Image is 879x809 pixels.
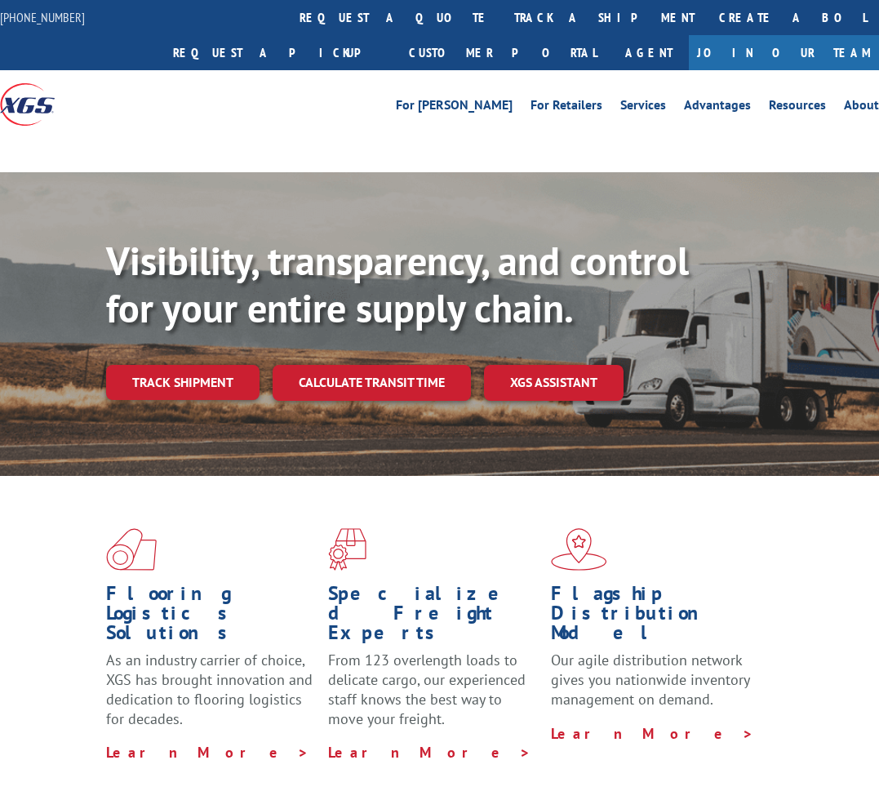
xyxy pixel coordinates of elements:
a: About [844,99,879,117]
a: Learn More > [106,743,309,762]
a: XGS ASSISTANT [484,365,624,400]
b: Visibility, transparency, and control for your entire supply chain. [106,235,689,333]
a: Agent [609,35,689,70]
img: xgs-icon-flagship-distribution-model-red [551,528,607,571]
a: Learn More > [551,724,754,743]
h1: Flagship Distribution Model [551,584,761,651]
p: From 123 overlength loads to delicate cargo, our experienced staff knows the best way to move you... [328,651,538,743]
a: Request a pickup [161,35,397,70]
a: Calculate transit time [273,365,471,400]
a: Services [620,99,666,117]
a: Customer Portal [397,35,609,70]
a: Resources [769,99,826,117]
a: Join Our Team [689,35,879,70]
a: Learn More > [328,743,531,762]
a: Advantages [684,99,751,117]
a: For [PERSON_NAME] [396,99,513,117]
img: xgs-icon-total-supply-chain-intelligence-red [106,528,157,571]
a: For Retailers [531,99,602,117]
a: Track shipment [106,365,260,399]
h1: Flooring Logistics Solutions [106,584,316,651]
h1: Specialized Freight Experts [328,584,538,651]
img: xgs-icon-focused-on-flooring-red [328,528,366,571]
span: As an industry carrier of choice, XGS has brought innovation and dedication to flooring logistics... [106,651,313,727]
span: Our agile distribution network gives you nationwide inventory management on demand. [551,651,749,709]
